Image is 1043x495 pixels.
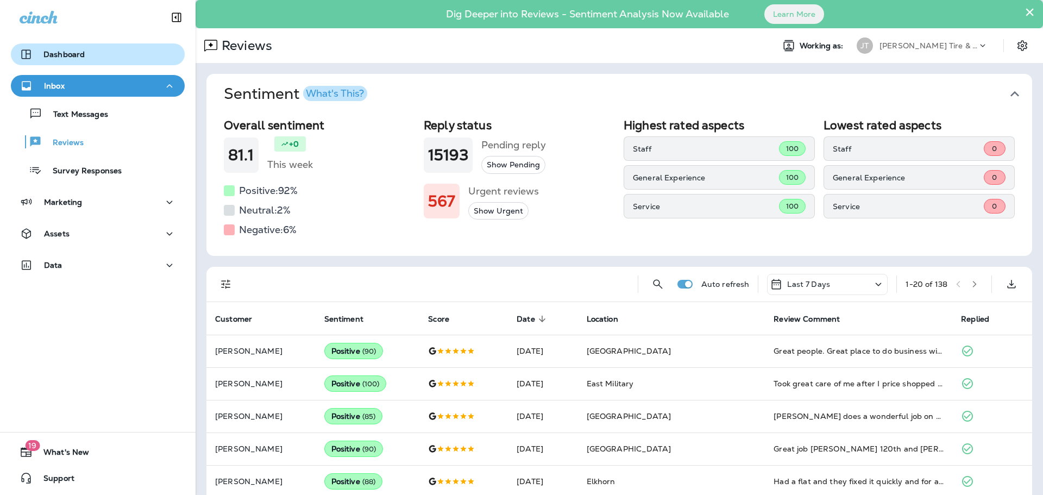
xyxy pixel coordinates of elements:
button: Settings [1013,36,1032,55]
button: Search Reviews [647,273,669,295]
div: Jensen does a wonderful job on my vehicles in a timely manner! I appreciate the service they give... [774,411,944,422]
div: Positive [324,441,384,457]
h5: Urgent reviews [468,183,539,200]
span: Location [587,315,618,324]
span: [GEOGRAPHIC_DATA] [587,346,671,356]
p: General Experience [633,173,779,182]
p: Dashboard [43,50,85,59]
button: Close [1025,3,1035,21]
span: Date [517,314,549,324]
button: Text Messages [11,102,185,125]
p: Assets [44,229,70,238]
span: ( 88 ) [362,477,376,486]
button: Reviews [11,130,185,153]
h2: Lowest rated aspects [824,118,1015,132]
p: Inbox [44,82,65,90]
h5: Negative: 6 % [239,221,297,239]
button: Survey Responses [11,159,185,181]
button: Support [11,467,185,489]
span: Location [587,314,632,324]
div: Positive [324,408,383,424]
span: Review Comment [774,315,840,324]
button: SentimentWhat's This? [215,74,1041,114]
p: Staff [833,145,984,153]
span: 0 [992,173,997,182]
div: JT [857,37,873,54]
span: [GEOGRAPHIC_DATA] [587,411,671,421]
span: ( 90 ) [362,347,376,356]
p: [PERSON_NAME] [215,444,307,453]
button: Show Pending [481,156,545,174]
span: Score [428,315,449,324]
h5: Positive: 92 % [239,182,298,199]
div: Positive [324,375,387,392]
h2: Overall sentiment [224,118,415,132]
span: ( 90 ) [362,444,376,454]
div: What's This? [306,89,364,98]
div: Had a flat and they fixed it quickly and for a fair price. Friendly service and a great place for... [774,476,944,487]
button: Collapse Sidebar [161,7,192,28]
button: 19What's New [11,441,185,463]
span: 0 [992,144,997,153]
td: [DATE] [508,335,577,367]
td: [DATE] [508,400,577,433]
p: Data [44,261,62,270]
h5: Pending reply [481,136,546,154]
h1: 15193 [428,146,468,164]
td: [DATE] [508,367,577,400]
span: 19 [25,440,40,451]
span: Support [33,474,74,487]
p: Staff [633,145,779,153]
p: [PERSON_NAME] [215,379,307,388]
span: Replied [961,314,1003,324]
h2: Reply status [424,118,615,132]
span: 100 [786,144,799,153]
button: Inbox [11,75,185,97]
p: General Experience [833,173,984,182]
p: +0 [289,139,299,149]
button: Marketing [11,191,185,213]
h5: Neutral: 2 % [239,202,291,219]
p: [PERSON_NAME] [215,412,307,421]
span: Customer [215,315,252,324]
p: Last 7 Days [787,280,830,289]
button: What's This? [303,86,367,101]
p: Auto refresh [701,280,750,289]
button: Learn More [764,4,824,24]
p: Service [633,202,779,211]
div: Positive [324,473,383,490]
span: 100 [786,173,799,182]
h1: 81.1 [228,146,254,164]
h5: This week [267,156,313,173]
p: [PERSON_NAME] [215,477,307,486]
p: Text Messages [42,110,108,120]
button: Filters [215,273,237,295]
div: SentimentWhat's This? [206,114,1032,256]
span: Score [428,314,463,324]
span: ( 100 ) [362,379,380,389]
div: Great people. Great place to do business with. Highly Recommend [774,346,944,356]
p: Dig Deeper into Reviews - Sentiment Analysis Now Available [414,12,761,16]
span: Replied [961,315,989,324]
span: [GEOGRAPHIC_DATA] [587,444,671,454]
span: ( 85 ) [362,412,376,421]
div: Positive [324,343,384,359]
span: Elkhorn [587,477,615,486]
span: Date [517,315,535,324]
p: [PERSON_NAME] [215,347,307,355]
button: Show Urgent [468,202,529,220]
span: Working as: [800,41,846,51]
button: Data [11,254,185,276]
h1: Sentiment [224,85,367,103]
span: What's New [33,448,89,461]
h2: Highest rated aspects [624,118,815,132]
span: Review Comment [774,314,854,324]
span: Sentiment [324,314,378,324]
div: Took great care of me after I price shopped and discovered they also have the best deals. 1000000... [774,378,944,389]
button: Export as CSV [1001,273,1022,295]
div: 1 - 20 of 138 [906,280,947,289]
span: 100 [786,202,799,211]
p: [PERSON_NAME] Tire & Auto [879,41,977,50]
button: Assets [11,223,185,245]
p: Reviews [217,37,272,54]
